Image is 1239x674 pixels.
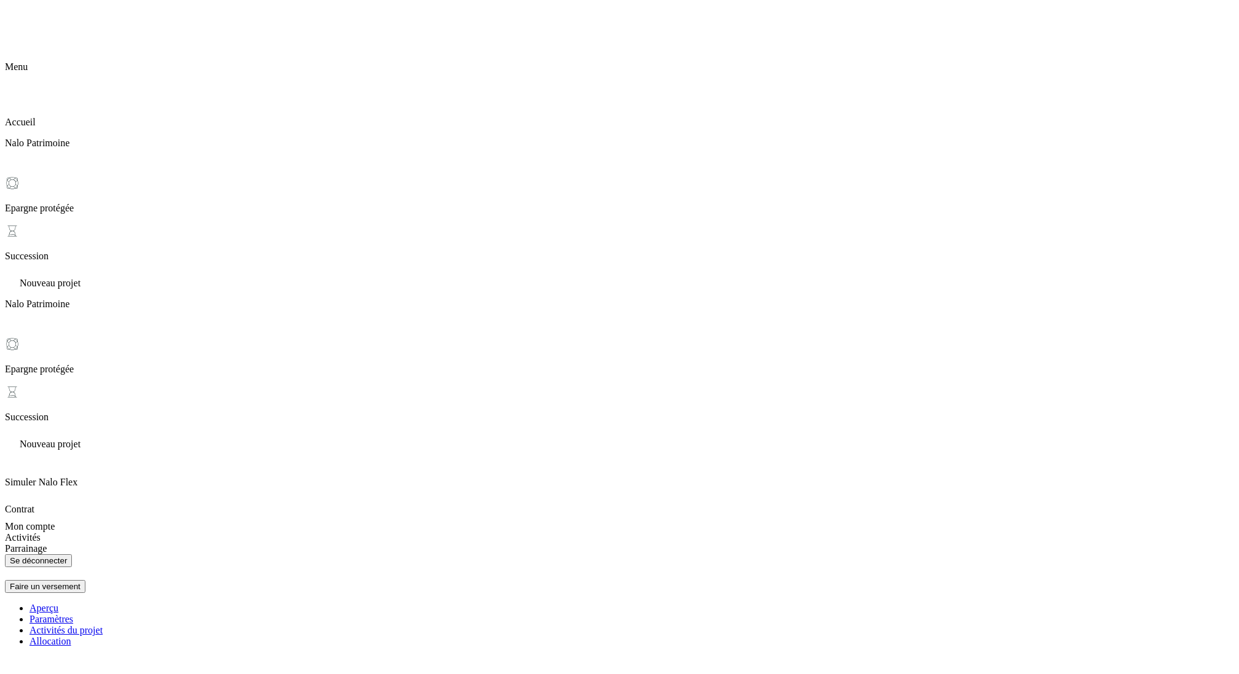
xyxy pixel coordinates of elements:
[5,61,28,72] span: Menu
[10,582,81,591] div: Faire un versement
[5,450,1234,488] div: Simuler Nalo Flex
[5,580,85,593] button: Faire un versement
[10,556,67,565] div: Se déconnecter
[5,412,1234,423] p: Succession
[5,521,55,531] span: Mon compte
[29,636,1234,647] a: Allocation
[5,203,1234,214] p: Epargne protégée
[5,477,1234,488] p: Simuler Nalo Flex
[20,278,81,288] span: Nouveau projet
[5,176,1234,214] div: Epargne protégée
[5,272,1234,289] div: Nouveau projet
[5,138,1234,149] p: Nalo Patrimoine
[5,385,1234,423] div: Succession
[20,439,81,449] span: Nouveau projet
[5,543,47,554] span: Parrainage
[5,504,34,514] span: Contrat
[5,364,1234,375] p: Epargne protégée
[5,433,1234,450] div: Nouveau projet
[5,532,41,543] span: Activités
[5,117,1234,128] p: Accueil
[29,614,1234,625] a: Paramètres
[5,224,1234,262] div: Succession
[5,299,1234,310] p: Nalo Patrimoine
[5,337,1234,375] div: Epargne protégée
[5,251,1234,262] p: Succession
[5,554,72,567] button: Se déconnecter
[29,625,1234,636] a: Activités du projet
[5,90,1234,128] div: Accueil
[29,603,1234,614] a: Aperçu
